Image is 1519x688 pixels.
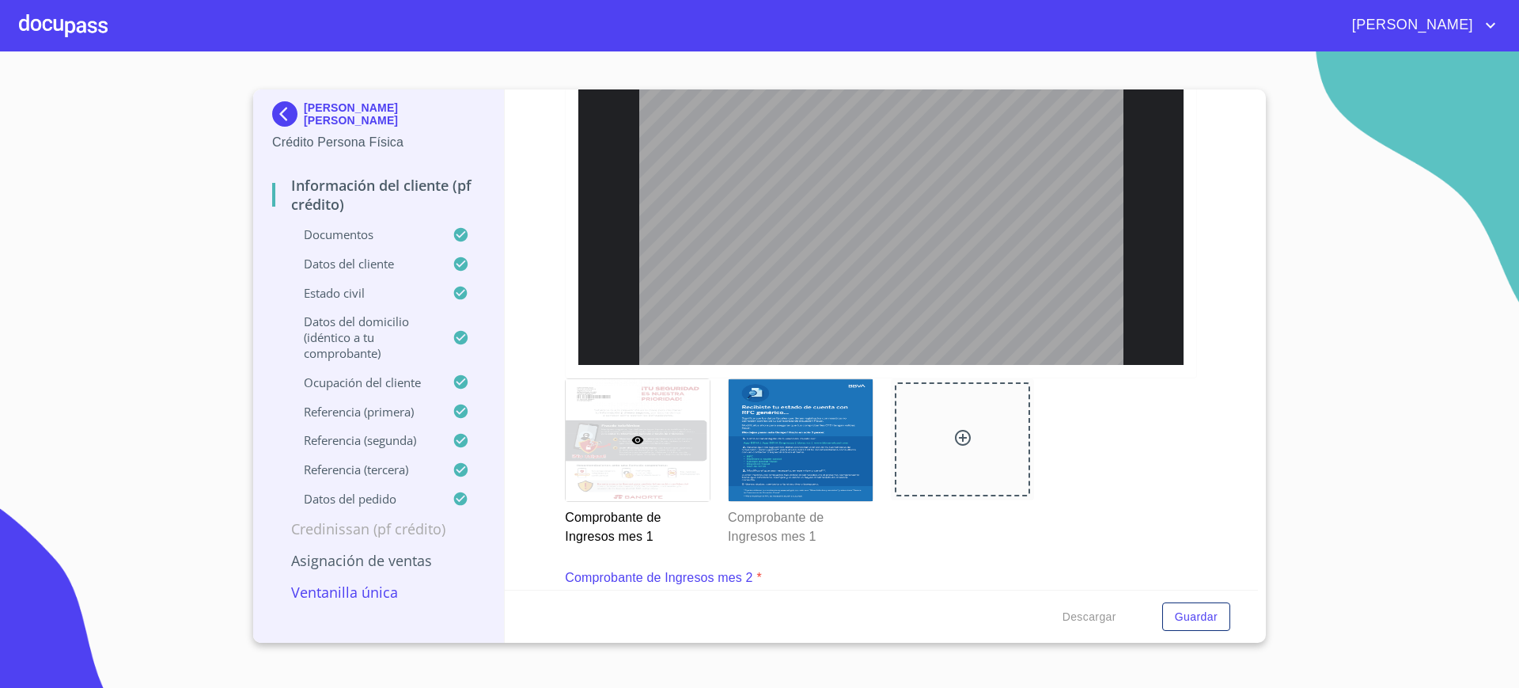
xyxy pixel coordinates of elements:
[304,101,485,127] p: [PERSON_NAME] [PERSON_NAME]
[1340,13,1500,38] button: account of current user
[565,502,709,546] p: Comprobante de Ingresos mes 1
[272,462,453,477] p: Referencia (tercera)
[272,101,485,133] div: [PERSON_NAME] [PERSON_NAME]
[1162,602,1230,632] button: Guardar
[272,101,304,127] img: Docupass spot blue
[272,226,453,242] p: Documentos
[272,583,485,602] p: Ventanilla única
[272,491,453,507] p: Datos del pedido
[272,404,453,420] p: Referencia (primera)
[272,551,485,570] p: Asignación de Ventas
[1340,13,1481,38] span: [PERSON_NAME]
[272,519,485,538] p: Credinissan (PF crédito)
[272,133,485,152] p: Crédito Persona Física
[729,379,873,501] img: Comprobante de Ingresos mes 1
[272,285,453,301] p: Estado Civil
[272,374,453,390] p: Ocupación del Cliente
[272,432,453,448] p: Referencia (segunda)
[565,568,752,587] p: Comprobante de Ingresos mes 2
[728,502,872,546] p: Comprobante de Ingresos mes 1
[1175,607,1218,627] span: Guardar
[272,314,453,361] p: Datos del domicilio (idéntico a tu comprobante)
[1063,607,1116,627] span: Descargar
[272,256,453,272] p: Datos del cliente
[272,176,485,214] p: Información del cliente (PF crédito)
[1056,602,1123,632] button: Descargar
